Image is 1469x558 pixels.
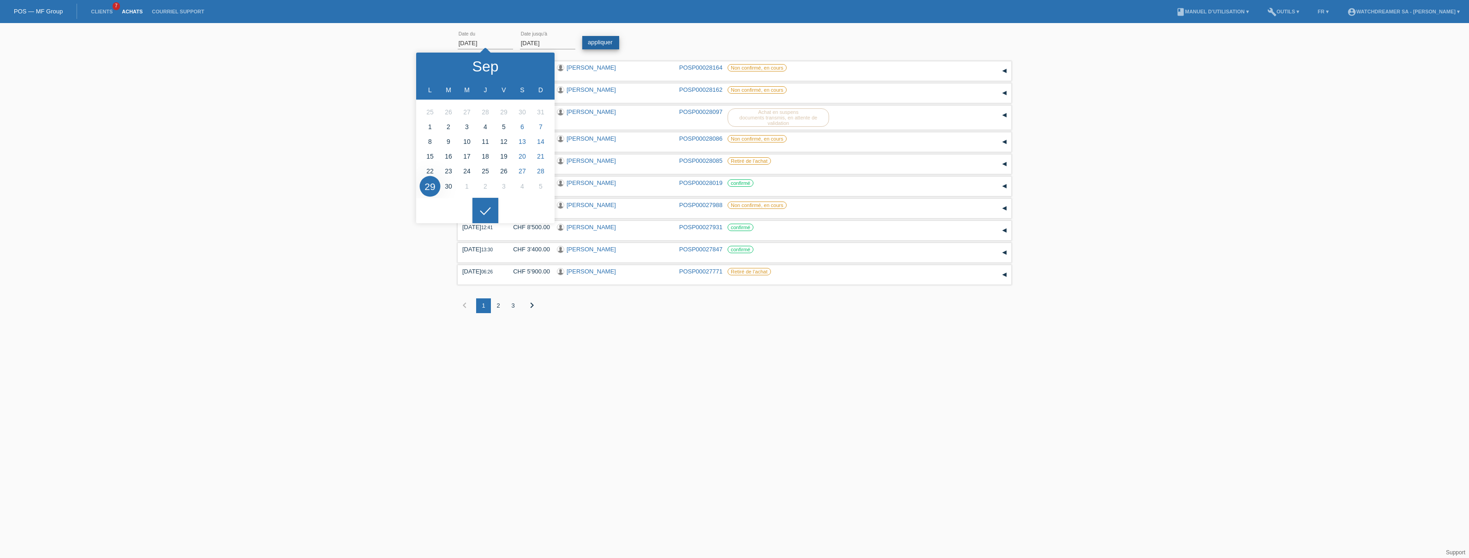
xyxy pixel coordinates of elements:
[582,36,619,49] a: appliquer
[567,179,616,186] a: [PERSON_NAME]
[117,9,147,14] a: Achats
[728,224,753,231] label: confirmé
[679,268,723,275] a: POSP00027771
[481,225,493,230] span: 12:41
[506,224,550,231] div: CHF 8'500.00
[728,202,787,209] label: Non confirmé, en cours
[567,202,616,208] a: [PERSON_NAME]
[997,268,1011,282] div: étendre/coller
[1343,9,1464,14] a: account_circleWatchdreamer SA - [PERSON_NAME] ▾
[997,246,1011,260] div: étendre/coller
[113,2,120,10] span: 7
[567,224,616,231] a: [PERSON_NAME]
[567,64,616,71] a: [PERSON_NAME]
[147,9,209,14] a: Courriel Support
[997,64,1011,78] div: étendre/coller
[679,135,723,142] a: POSP00028086
[728,108,829,127] label: Achat en suspens documents transmis, en attente de validation
[506,246,550,253] div: CHF 3'400.00
[679,179,723,186] a: POSP00028019
[14,8,63,15] a: POS — MF Group
[997,157,1011,171] div: étendre/coller
[86,9,117,14] a: Clients
[481,247,493,252] span: 13:30
[526,300,537,311] i: chevron_right
[567,86,616,93] a: [PERSON_NAME]
[462,268,499,275] div: [DATE]
[728,135,787,142] label: Non confirmé, en cours
[997,224,1011,237] div: étendre/coller
[679,86,723,93] a: POSP00028162
[506,268,550,275] div: CHF 5'900.00
[481,269,493,274] span: 06:26
[997,86,1011,100] div: étendre/coller
[476,298,491,313] div: 1
[459,300,470,311] i: chevron_left
[679,108,723,115] a: POSP00028097
[728,157,771,165] label: Retiré de l‘achat
[1347,7,1356,17] i: account_circle
[1263,9,1304,14] a: buildOutils ▾
[728,86,787,94] label: Non confirmé, en cours
[728,179,753,187] label: confirmé
[462,246,499,253] div: [DATE]
[728,268,771,275] label: Retiré de l‘achat
[1171,9,1254,14] a: bookManuel d’utilisation ▾
[1267,7,1277,17] i: build
[567,108,616,115] a: [PERSON_NAME]
[679,246,723,253] a: POSP00027847
[567,135,616,142] a: [PERSON_NAME]
[679,64,723,71] a: POSP00028164
[997,179,1011,193] div: étendre/coller
[567,246,616,253] a: [PERSON_NAME]
[462,224,499,231] div: [DATE]
[679,202,723,208] a: POSP00027988
[567,268,616,275] a: [PERSON_NAME]
[997,108,1011,122] div: étendre/coller
[679,157,723,164] a: POSP00028085
[1176,7,1185,17] i: book
[491,298,506,313] div: 2
[679,224,723,231] a: POSP00027931
[506,298,520,313] div: 3
[728,246,753,253] label: confirmé
[1446,549,1465,556] a: Support
[567,157,616,164] a: [PERSON_NAME]
[1313,9,1333,14] a: FR ▾
[728,64,787,71] label: Non confirmé, en cours
[472,59,499,74] div: Sep
[997,135,1011,149] div: étendre/coller
[997,202,1011,215] div: étendre/coller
